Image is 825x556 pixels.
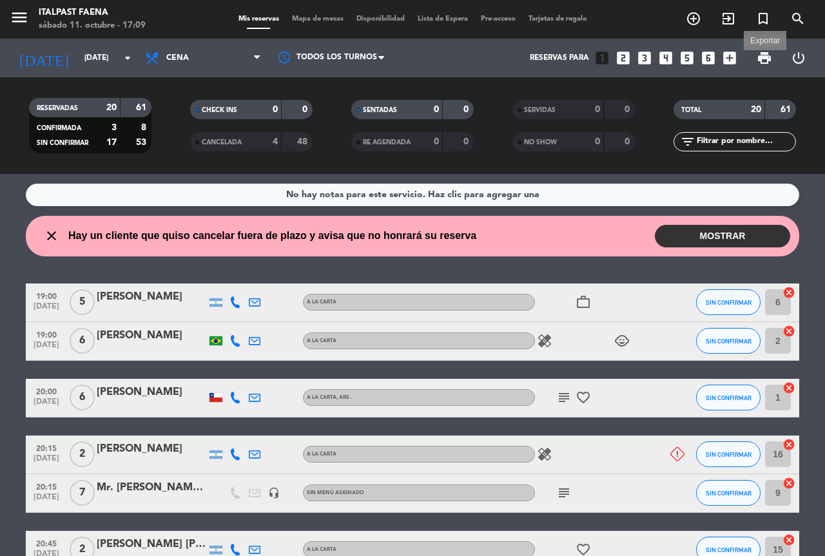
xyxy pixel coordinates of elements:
[141,123,149,132] strong: 8
[790,11,806,26] i: search
[106,103,117,112] strong: 20
[307,300,336,305] span: A LA CARTA
[44,228,59,244] i: close
[202,107,237,113] span: CHECK INS
[721,50,738,66] i: add_box
[39,19,146,32] div: sábado 11. octubre - 17:09
[97,384,206,401] div: [PERSON_NAME]
[30,341,63,356] span: [DATE]
[363,139,411,146] span: RE AGENDADA
[30,302,63,317] span: [DATE]
[120,50,135,66] i: arrow_drop_down
[10,8,29,32] button: menu
[70,385,95,410] span: 6
[696,289,761,315] button: SIN CONFIRMAR
[30,383,63,398] span: 20:00
[614,333,630,349] i: child_care
[434,137,439,146] strong: 0
[307,452,336,457] span: A LA CARTA
[37,140,88,146] span: SIN CONFIRMAR
[696,328,761,354] button: SIN CONFIRMAR
[706,338,752,345] span: SIN CONFIRMAR
[10,8,29,27] i: menu
[537,446,552,462] i: healing
[636,50,653,66] i: looks_3
[30,440,63,455] span: 20:15
[68,227,476,244] span: Hay un cliente que quiso cancelar fuera de plazo y avisa que no honrará su reserva
[136,138,149,147] strong: 53
[202,139,242,146] span: CANCELADA
[706,394,752,401] span: SIN CONFIRMAR
[680,134,695,149] i: filter_list
[307,395,352,400] span: A LA CARTA
[70,480,95,506] span: 7
[595,137,600,146] strong: 0
[273,105,278,114] strong: 0
[70,289,95,315] span: 5
[595,105,600,114] strong: 0
[232,15,286,23] span: Mis reservas
[97,441,206,457] div: [PERSON_NAME]
[576,390,591,405] i: favorite_border
[576,294,591,310] i: work_outline
[30,454,63,469] span: [DATE]
[655,225,790,247] button: MOSTRAR
[70,441,95,467] span: 2
[782,325,795,338] i: cancel
[696,385,761,410] button: SIN CONFIRMAR
[782,477,795,490] i: cancel
[530,53,589,62] span: Reservas para
[411,15,474,23] span: Lista de Espera
[363,107,397,113] span: SENTADAS
[434,105,439,114] strong: 0
[307,490,364,495] span: Sin menú asignado
[307,338,336,343] span: A LA CARTA
[97,289,206,305] div: [PERSON_NAME]
[286,187,539,202] div: No hay notas para este servicio. Haz clic para agregar una
[166,53,189,62] span: Cena
[97,536,206,553] div: [PERSON_NAME] [PERSON_NAME]
[625,105,632,114] strong: 0
[30,288,63,303] span: 19:00
[757,50,772,66] span: print
[350,15,411,23] span: Disponibilidad
[706,299,752,306] span: SIN CONFIRMAR
[791,50,806,66] i: power_settings_new
[97,327,206,344] div: [PERSON_NAME]
[679,50,695,66] i: looks_5
[751,105,761,114] strong: 20
[307,547,336,552] span: A LA CARTA
[657,50,674,66] i: looks_4
[782,286,795,299] i: cancel
[302,105,310,114] strong: 0
[615,50,632,66] i: looks_two
[463,137,471,146] strong: 0
[721,11,736,26] i: exit_to_app
[537,333,552,349] i: healing
[37,125,81,131] span: CONFIRMADA
[268,487,280,499] i: headset_mic
[30,398,63,412] span: [DATE]
[522,15,594,23] span: Tarjetas de regalo
[30,535,63,550] span: 20:45
[706,490,752,497] span: SIN CONFIRMAR
[30,479,63,494] span: 20:15
[556,485,572,501] i: subject
[106,138,117,147] strong: 17
[556,390,572,405] i: subject
[782,381,795,394] i: cancel
[97,479,206,496] div: Mr. [PERSON_NAME] and Mr. [PERSON_NAME]
[286,15,350,23] span: Mapa de mesas
[696,441,761,467] button: SIN CONFIRMAR
[681,107,701,113] span: TOTAL
[10,44,78,72] i: [DATE]
[706,451,752,458] span: SIN CONFIRMAR
[625,137,632,146] strong: 0
[30,327,63,341] span: 19:00
[297,137,310,146] strong: 48
[781,39,815,77] div: LOG OUT
[782,533,795,546] i: cancel
[695,135,795,149] input: Filtrar por nombre...
[70,328,95,354] span: 6
[30,493,63,508] span: [DATE]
